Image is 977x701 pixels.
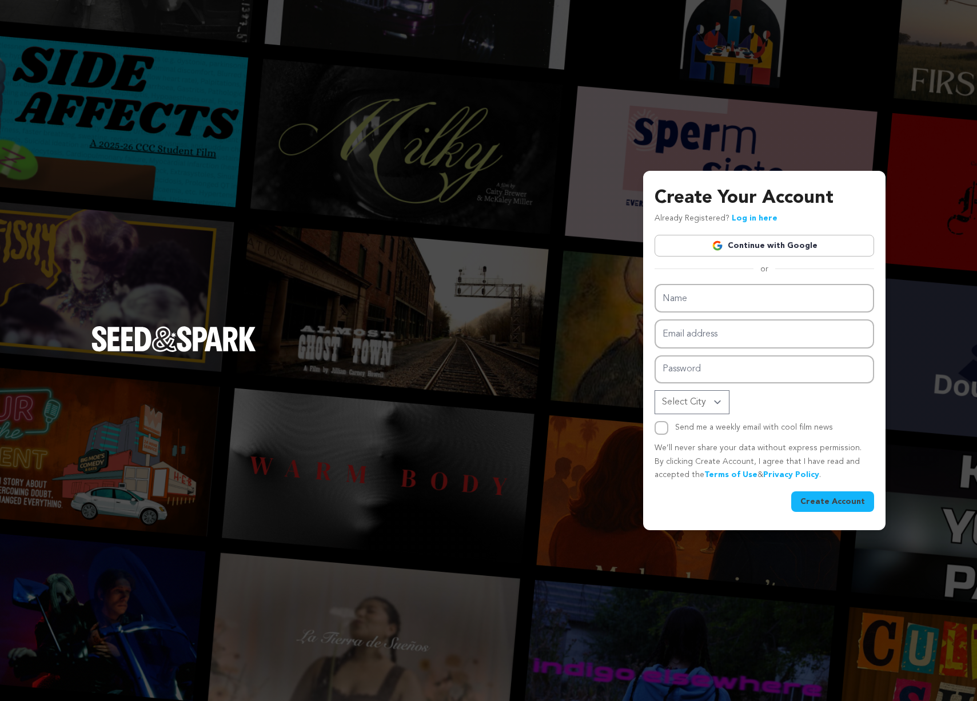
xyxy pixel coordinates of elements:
[791,491,874,512] button: Create Account
[655,442,874,482] p: We’ll never share your data without express permission. By clicking Create Account, I agree that ...
[675,423,833,431] label: Send me a weekly email with cool film news
[753,263,775,275] span: or
[704,471,757,479] a: Terms of Use
[91,326,256,374] a: Seed&Spark Homepage
[91,326,256,351] img: Seed&Spark Logo
[732,214,777,222] a: Log in here
[712,240,723,251] img: Google logo
[655,212,777,226] p: Already Registered?
[655,319,874,349] input: Email address
[655,185,874,212] h3: Create Your Account
[655,284,874,313] input: Name
[763,471,819,479] a: Privacy Policy
[655,355,874,383] input: Password
[655,235,874,257] a: Continue with Google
